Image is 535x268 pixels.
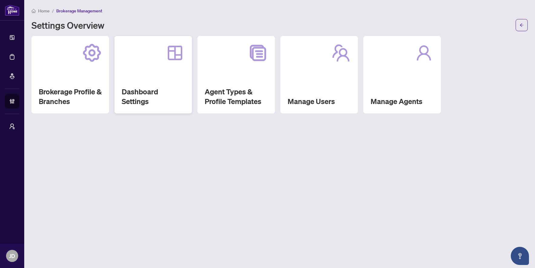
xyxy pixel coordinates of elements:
span: JD [9,252,15,260]
li: / [52,7,54,14]
h1: Settings Overview [31,20,104,30]
span: user-switch [9,123,15,129]
h2: Manage Users [288,96,351,106]
span: Home [38,8,50,14]
span: Brokerage Management [56,8,102,14]
img: logo [5,5,19,16]
span: arrow-left [520,23,524,27]
h2: Dashboard Settings [122,87,185,106]
span: home [31,9,36,13]
h2: Manage Agents [371,96,434,106]
button: Open asap [511,247,529,265]
h2: Brokerage Profile & Branches [39,87,102,106]
h2: Agent Types & Profile Templates [205,87,268,106]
